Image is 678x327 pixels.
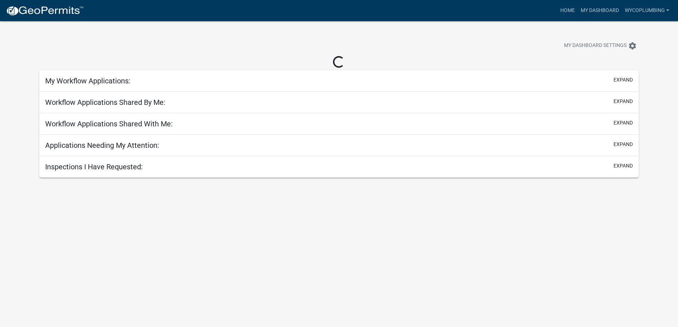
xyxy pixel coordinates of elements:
[45,76,130,85] h5: My Workflow Applications:
[628,42,637,50] i: settings
[578,4,622,17] a: My Dashboard
[45,141,159,150] h5: Applications Needing My Attention:
[614,141,633,148] button: expand
[45,162,143,171] h5: Inspections I Have Requested:
[622,4,672,17] a: wycoplumbing
[614,119,633,127] button: expand
[557,4,578,17] a: Home
[614,76,633,84] button: expand
[614,162,633,170] button: expand
[45,119,173,128] h5: Workflow Applications Shared With Me:
[558,39,643,53] button: My Dashboard Settingssettings
[564,42,627,50] span: My Dashboard Settings
[614,98,633,105] button: expand
[45,98,165,107] h5: Workflow Applications Shared By Me:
